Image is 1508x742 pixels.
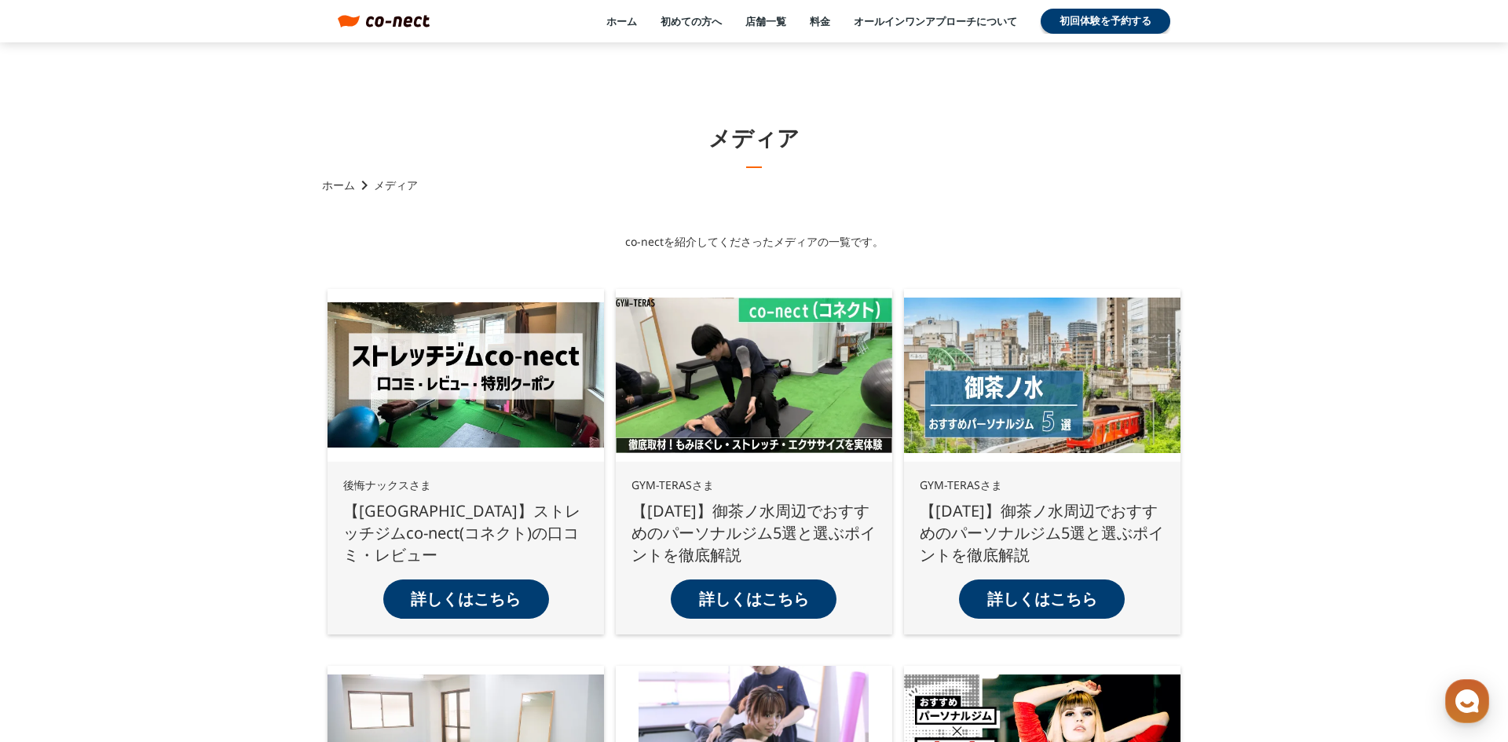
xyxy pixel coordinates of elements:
a: 店舗一覧 [745,14,786,28]
p: GYM-TERASさま [631,477,714,493]
a: オールインワンアプローチについて [854,14,1017,28]
p: メディア [374,177,418,193]
p: 詳しくはこちら [699,588,809,610]
i: keyboard_arrow_right [355,176,374,195]
a: ホーム [606,14,637,28]
a: ホーム [322,177,355,193]
p: GYM-TERASさま [920,477,1002,493]
p: 詳しくはこちら [987,588,1097,610]
p: 【[DATE]】御茶ノ水周辺でおすすめのパーソナルジム5選と選ぶポイントを徹底解説 [920,500,1165,566]
p: 【[GEOGRAPHIC_DATA]】ストレッチジムco-nect(コネクト)の口コミ・レビュー [343,500,588,566]
p: 詳しくはこちら [411,588,521,610]
a: 初めての方へ [661,14,722,28]
a: 初回体験を予約する [1041,9,1170,34]
a: 詳しくはこちら [959,579,1125,619]
a: 料金 [810,14,830,28]
a: 詳しくはこちら [383,579,549,619]
p: co-nectを紹介してくださったメディアの一覧です。 [625,234,884,250]
p: 【[DATE]】御茶ノ水周辺でおすすめのパーソナルジム5選と選ぶポイントを徹底解説 [631,500,877,566]
a: 詳しくはこちら [671,579,836,619]
h1: メディア [708,121,800,154]
p: 後悔ナックスさま [343,477,431,493]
